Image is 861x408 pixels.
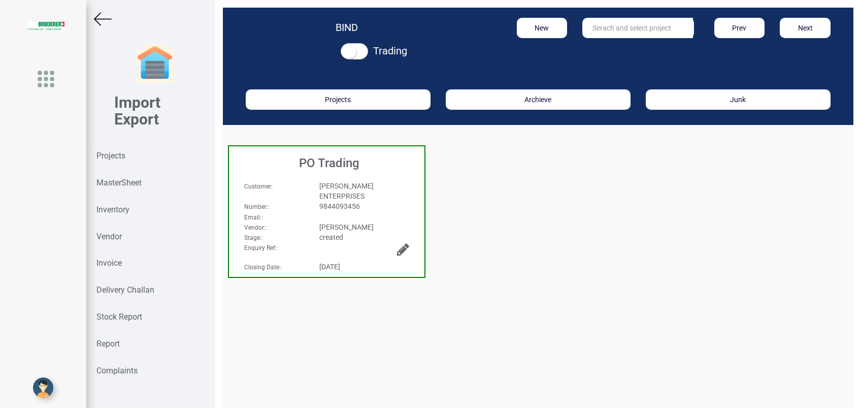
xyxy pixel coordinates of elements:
strong: Enquiry Ref: [244,244,277,252]
span: : [244,183,273,190]
strong: Customer [244,183,271,190]
strong: Projects [96,151,125,161]
strong: Complaints [96,366,138,375]
strong: Closing Date: [244,264,281,271]
b: Import Export [114,93,160,128]
strong: Stock Report [96,312,142,322]
strong: Number: [244,203,268,210]
button: New [517,18,568,38]
strong: Delivery Challan [96,285,154,295]
button: Projects [246,89,430,110]
strong: BIND [336,21,358,34]
span: : [244,244,278,252]
span: : [244,264,282,271]
strong: Inventory [96,205,129,214]
strong: MasterSheet [96,178,142,187]
strong: Stage: [244,234,261,241]
button: Junk [646,89,831,110]
h3: PO Trading [234,156,424,170]
button: Prev [714,18,765,38]
span: : [244,234,263,241]
strong: Report [96,339,120,349]
input: Serach and select project [582,18,693,38]
span: [DATE] [319,263,340,271]
button: Archieve [446,89,631,110]
span: : [244,203,270,210]
span: : [244,224,267,231]
span: : [244,214,263,221]
button: Next [780,18,831,38]
span: 9844093456 [319,202,360,210]
span: created [319,233,343,241]
strong: Vendor [96,232,122,241]
span: [PERSON_NAME] ENTERPRISES [319,182,374,200]
img: garage-closed.png [135,43,175,84]
strong: Trading [373,45,407,57]
strong: Invoice [96,258,122,268]
strong: Vendor: [244,224,266,231]
strong: Email: [244,214,261,221]
span: [PERSON_NAME] [319,223,374,231]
